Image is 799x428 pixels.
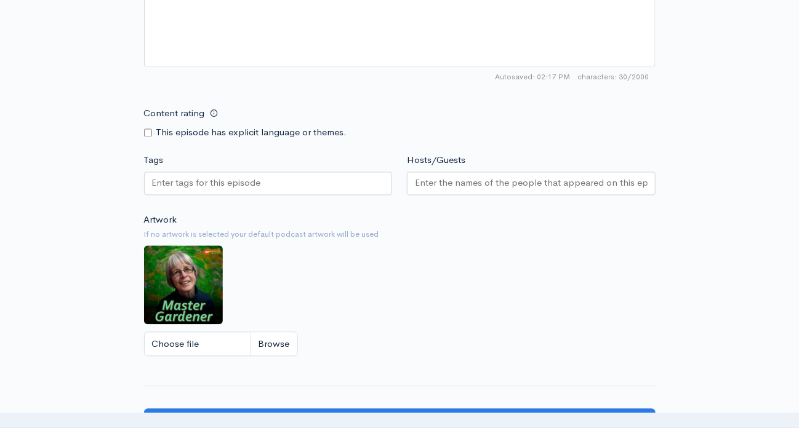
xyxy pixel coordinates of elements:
[415,176,648,190] input: Enter the names of the people that appeared on this episode
[144,101,205,126] label: Content rating
[144,228,656,240] small: If no artwork is selected your default podcast artwork will be used
[152,176,263,190] input: Enter tags for this episode
[144,213,177,227] label: Artwork
[407,153,465,167] label: Hosts/Guests
[144,153,164,167] label: Tags
[496,71,571,82] span: Autosaved: 02:17 PM
[156,125,347,140] label: This episode has explicit language or themes.
[578,71,649,82] span: 30/2000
